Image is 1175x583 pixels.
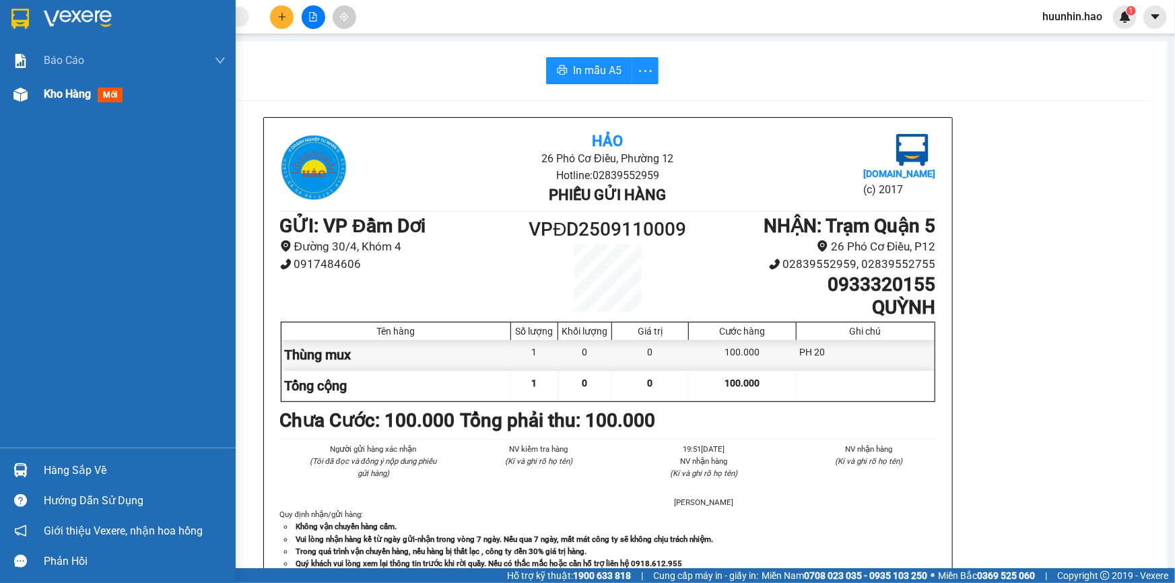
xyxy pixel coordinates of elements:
[472,443,605,455] li: NV kiểm tra hàng
[592,133,623,149] b: Hảo
[280,508,936,569] div: Quy định nhận/gửi hàng :
[638,443,771,455] li: 19:51[DATE]
[511,340,558,370] div: 1
[280,409,455,432] b: Chưa Cước : 100.000
[863,168,935,179] b: [DOMAIN_NAME]
[931,573,935,578] span: ⚪️
[1143,5,1167,29] button: caret-down
[44,491,226,511] div: Hướng dẫn sử dụng
[14,555,27,568] span: message
[280,240,292,252] span: environment
[769,259,780,270] span: phone
[817,240,828,252] span: environment
[692,326,792,337] div: Cước hàng
[836,456,903,466] i: (Kí và ghi rõ họ tên)
[938,568,1035,583] span: Miền Bắc
[546,57,632,84] button: printerIn mẫu A5
[296,522,397,531] strong: Không vận chuyển hàng cấm.
[762,568,927,583] span: Miền Nam
[764,215,936,237] b: NHẬN : Trạm Quận 5
[215,55,226,66] span: down
[725,378,760,388] span: 100.000
[670,469,737,478] i: (Kí và ghi rõ họ tên)
[17,17,84,84] img: logo.jpg
[308,12,318,22] span: file-add
[632,63,658,79] span: more
[1032,8,1113,25] span: huunhin.hao
[690,273,935,296] h1: 0933320155
[277,12,287,22] span: plus
[333,5,356,29] button: aim
[648,378,653,388] span: 0
[507,568,631,583] span: Hỗ trợ kỹ thuật:
[1129,6,1133,15] span: 1
[557,65,568,77] span: printer
[558,340,612,370] div: 0
[573,62,622,79] span: In mẫu A5
[461,409,656,432] b: Tổng phải thu: 100.000
[44,460,226,481] div: Hàng sắp về
[896,134,929,166] img: logo.jpg
[615,326,685,337] div: Giá trị
[800,326,931,337] div: Ghi chú
[1119,11,1131,23] img: icon-new-feature
[389,150,826,167] li: 26 Phó Cơ Điều, Phường 12
[526,215,690,244] h1: VPĐD2509110009
[977,570,1035,581] strong: 0369 525 060
[690,255,935,273] li: 02839552959, 02839552755
[1149,11,1162,23] span: caret-down
[281,340,512,370] div: Thùng mux
[638,455,771,467] li: NV nhận hàng
[280,215,426,237] b: GỬI : VP Đầm Dơi
[13,88,28,102] img: warehouse-icon
[280,255,526,273] li: 0917484606
[1045,568,1047,583] span: |
[514,326,554,337] div: Số lượng
[280,259,292,270] span: phone
[14,494,27,507] span: question-circle
[632,57,659,84] button: more
[14,524,27,537] span: notification
[126,33,563,50] li: 26 Phó Cơ Điều, Phường 12
[285,378,347,394] span: Tổng cộng
[44,52,84,69] span: Báo cáo
[17,98,162,120] b: GỬI : VP Đầm Dơi
[126,50,563,67] li: Hotline: 02839552959
[549,186,666,203] b: Phiếu gửi hàng
[44,88,91,100] span: Kho hàng
[389,167,826,184] li: Hotline: 02839552959
[863,181,935,198] li: (c) 2017
[98,88,123,102] span: mới
[310,456,436,478] i: (Tôi đã đọc và đồng ý nộp dung phiếu gửi hàng)
[270,5,294,29] button: plus
[641,568,643,583] span: |
[797,340,935,370] div: PH 20
[296,535,714,544] strong: Vui lòng nhận hàng kể từ ngày gửi-nhận trong vòng 7 ngày. Nếu qua 7 ngày, mất mát công ty sẽ khôn...
[638,496,771,508] li: [PERSON_NAME]
[689,340,796,370] div: 100.000
[1100,571,1110,580] span: copyright
[562,326,608,337] div: Khối lượng
[296,559,683,568] strong: Quý khách vui lòng xem lại thông tin trước khi rời quầy. Nếu có thắc mắc hoặc cần hỗ trợ liên hệ ...
[532,378,537,388] span: 1
[803,443,936,455] li: NV nhận hàng
[804,570,927,581] strong: 0708 023 035 - 0935 103 250
[505,456,572,466] i: (Kí và ghi rõ họ tên)
[307,443,440,455] li: Người gửi hàng xác nhận
[612,340,689,370] div: 0
[44,522,203,539] span: Giới thiệu Vexere, nhận hoa hồng
[690,238,935,256] li: 26 Phó Cơ Điều, P12
[653,568,758,583] span: Cung cấp máy in - giấy in:
[573,570,631,581] strong: 1900 633 818
[1127,6,1136,15] sup: 1
[13,463,28,477] img: warehouse-icon
[296,547,587,556] strong: Trong quá trình vận chuyển hàng, nếu hàng bị thất lạc , công ty đền 30% giá trị hàng.
[280,238,526,256] li: Đường 30/4, Khóm 4
[339,12,349,22] span: aim
[582,378,588,388] span: 0
[13,54,28,68] img: solution-icon
[690,296,935,319] h1: QUỲNH
[280,134,347,201] img: logo.jpg
[11,9,29,29] img: logo-vxr
[285,326,508,337] div: Tên hàng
